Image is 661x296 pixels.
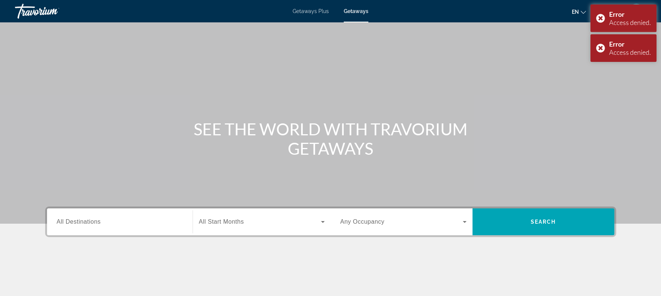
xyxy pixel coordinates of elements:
[191,119,471,158] h1: SEE THE WORLD WITH TRAVORIUM GETAWAYS
[293,8,329,14] a: Getaways Plus
[199,218,244,225] span: All Start Months
[340,218,385,225] span: Any Occupancy
[473,208,614,235] button: Search
[15,1,90,21] a: Travorium
[57,218,183,227] input: Select destination
[572,6,586,17] button: Change language
[609,10,651,18] div: Error
[344,8,368,14] a: Getaways
[531,219,556,225] span: Search
[609,18,651,26] div: Access denied.
[627,3,646,19] button: User Menu
[609,48,651,56] div: Access denied.
[572,9,579,15] span: en
[609,40,651,48] div: Error
[57,218,101,225] span: All Destinations
[47,208,614,235] div: Search widget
